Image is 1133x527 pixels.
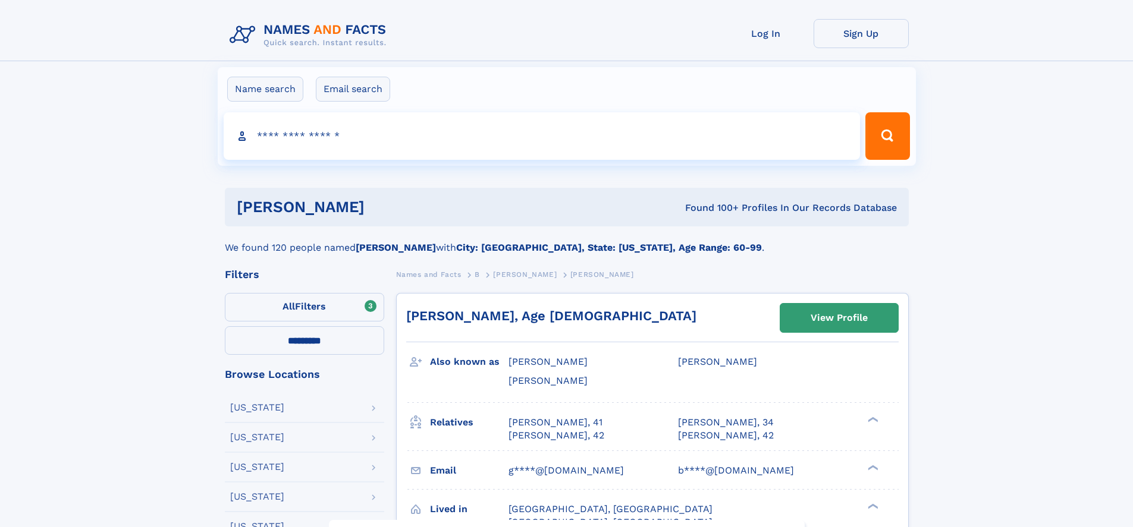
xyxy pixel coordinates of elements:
span: [GEOGRAPHIC_DATA], [GEOGRAPHIC_DATA] [509,503,713,515]
div: [US_STATE] [230,462,284,472]
a: Log In [718,19,814,48]
a: [PERSON_NAME], 34 [678,416,774,429]
span: All [283,301,295,312]
input: search input [224,112,861,160]
a: Sign Up [814,19,909,48]
div: Filters [225,269,384,280]
a: [PERSON_NAME], 42 [678,429,774,442]
div: [US_STATE] [230,492,284,501]
span: [PERSON_NAME] [570,270,634,279]
div: View Profile [811,304,868,332]
label: Email search [316,77,390,102]
img: Logo Names and Facts [225,19,396,51]
button: Search Button [865,112,909,160]
a: [PERSON_NAME] [493,267,557,282]
label: Filters [225,293,384,321]
a: [PERSON_NAME], 42 [509,429,604,442]
b: City: [GEOGRAPHIC_DATA], State: [US_STATE], Age Range: 60-99 [456,242,762,253]
span: [PERSON_NAME] [509,356,588,367]
div: Browse Locations [225,369,384,380]
div: Found 100+ Profiles In Our Records Database [525,201,897,214]
a: View Profile [780,304,898,332]
h3: Also known as [430,352,509,372]
div: ❯ [865,502,879,510]
b: [PERSON_NAME] [356,242,436,253]
a: [PERSON_NAME], 41 [509,416,602,429]
div: ❯ [865,415,879,423]
div: [US_STATE] [230,403,284,412]
span: [PERSON_NAME] [678,356,757,367]
div: We found 120 people named with . [225,226,909,255]
a: [PERSON_NAME], Age [DEMOGRAPHIC_DATA] [406,308,696,323]
h1: [PERSON_NAME] [237,200,525,214]
span: [PERSON_NAME] [493,270,557,279]
a: B [475,267,480,282]
span: [PERSON_NAME] [509,375,588,386]
div: ❯ [865,463,879,471]
span: B [475,270,480,279]
h3: Lived in [430,499,509,519]
div: [US_STATE] [230,433,284,442]
label: Name search [227,77,303,102]
h3: Email [430,460,509,481]
h3: Relatives [430,412,509,433]
a: Names and Facts [396,267,462,282]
